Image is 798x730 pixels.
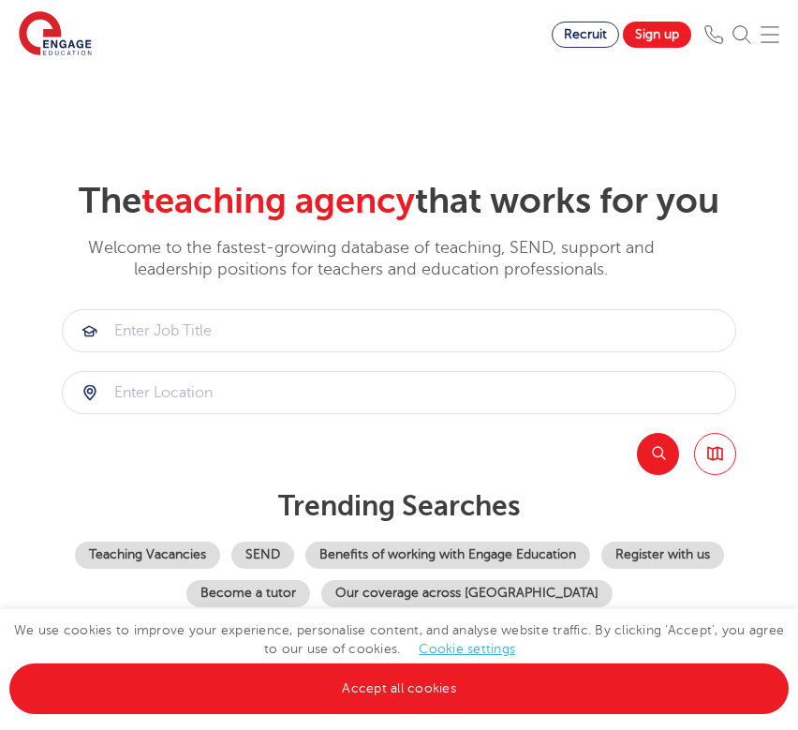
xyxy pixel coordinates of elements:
[62,180,736,223] h2: The that works for you
[63,372,735,413] input: Submit
[62,309,736,352] div: Submit
[63,310,735,351] input: Submit
[623,22,691,48] a: Sign up
[62,371,736,414] div: Submit
[62,237,680,281] p: Welcome to the fastest-growing database of teaching, SEND, support and leadership positions for t...
[9,663,789,714] a: Accept all cookies
[564,27,607,41] span: Recruit
[419,642,515,656] a: Cookie settings
[186,580,310,607] a: Become a tutor
[732,25,751,44] img: Search
[231,542,294,569] a: SEND
[19,11,92,58] img: Engage Education
[75,542,220,569] a: Teaching Vacancies
[761,25,779,44] img: Mobile Menu
[141,181,415,221] span: teaching agency
[62,489,736,523] p: Trending searches
[637,433,679,475] button: Search
[552,22,619,48] a: Recruit
[305,542,590,569] a: Benefits of working with Engage Education
[9,623,789,695] span: We use cookies to improve your experience, personalise content, and analyse website traffic. By c...
[601,542,724,569] a: Register with us
[704,25,723,44] img: Phone
[321,580,613,607] a: Our coverage across [GEOGRAPHIC_DATA]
